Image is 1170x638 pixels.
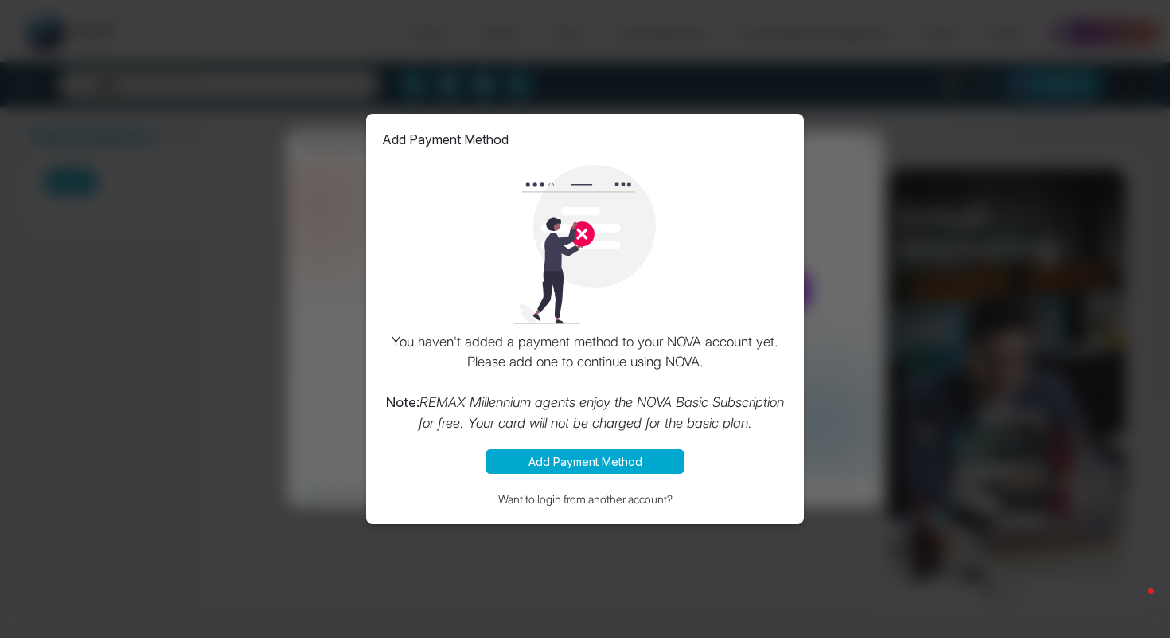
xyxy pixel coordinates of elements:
p: You haven't added a payment method to your NOVA account yet. Please add one to continue using NOVA. [382,332,788,434]
iframe: Intercom live chat [1116,584,1154,622]
p: Add Payment Method [382,130,509,149]
i: REMAX Millennium agents enjoy the NOVA Basic Subscription for free. Your card will not be charged... [419,394,785,431]
button: Add Payment Method [486,449,684,474]
strong: Note: [386,394,419,410]
img: loading [505,165,665,324]
button: Want to login from another account? [382,490,788,508]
